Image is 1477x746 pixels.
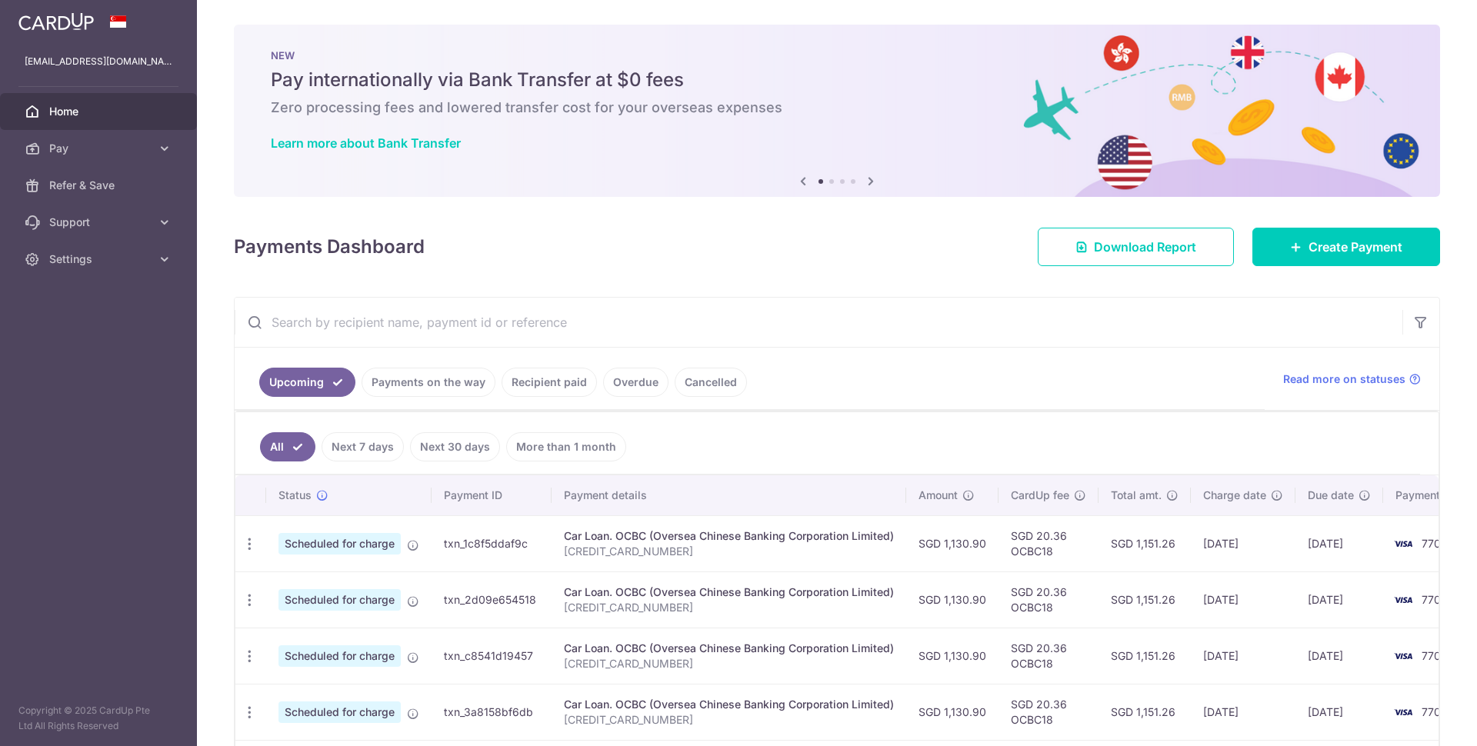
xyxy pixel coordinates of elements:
td: [DATE] [1191,515,1295,571]
span: Home [49,104,151,119]
span: Scheduled for charge [278,533,401,555]
img: Bank Card [1388,535,1419,553]
td: [DATE] [1191,684,1295,740]
img: Bank Card [1388,703,1419,721]
td: [DATE] [1295,571,1383,628]
span: 7707 [1422,649,1447,662]
span: 7707 [1422,537,1447,550]
th: Payment ID [432,475,552,515]
span: 7707 [1422,593,1447,606]
a: Overdue [603,368,668,397]
a: Create Payment [1252,228,1440,266]
img: Bank transfer banner [234,25,1440,197]
a: Download Report [1038,228,1234,266]
h4: Payments Dashboard [234,233,425,261]
td: SGD 1,151.26 [1099,684,1191,740]
td: SGD 1,151.26 [1099,571,1191,628]
td: [DATE] [1191,571,1295,628]
td: SGD 1,151.26 [1099,515,1191,571]
span: Scheduled for charge [278,645,401,667]
span: Create Payment [1309,238,1402,256]
img: CardUp [18,12,94,31]
span: CardUp fee [1011,488,1069,503]
input: Search by recipient name, payment id or reference [235,298,1402,347]
span: 7707 [1422,705,1447,718]
span: Refer & Save [49,178,151,193]
h6: Zero processing fees and lowered transfer cost for your overseas expenses [271,98,1403,117]
a: Recipient paid [502,368,597,397]
a: Payments on the way [362,368,495,397]
span: Download Report [1094,238,1196,256]
span: Scheduled for charge [278,589,401,611]
th: Payment details [552,475,906,515]
a: Upcoming [259,368,355,397]
a: All [260,432,315,461]
p: [EMAIL_ADDRESS][DOMAIN_NAME] [25,54,172,69]
a: Next 30 days [410,432,500,461]
p: [CREDIT_CARD_NUMBER] [564,600,894,615]
span: Settings [49,251,151,267]
td: [DATE] [1295,684,1383,740]
span: Read more on statuses [1283,371,1405,387]
td: SGD 20.36 OCBC18 [999,628,1099,684]
td: [DATE] [1295,515,1383,571]
h5: Pay internationally via Bank Transfer at $0 fees [271,68,1403,92]
a: Learn more about Bank Transfer [271,135,461,151]
td: SGD 1,130.90 [906,571,999,628]
td: SGD 20.36 OCBC18 [999,571,1099,628]
span: Pay [49,141,151,156]
td: txn_1c8f5ddaf9c [432,515,552,571]
td: txn_3a8158bf6db [432,684,552,740]
p: [CREDIT_CARD_NUMBER] [564,544,894,559]
p: [CREDIT_CARD_NUMBER] [564,656,894,671]
td: [DATE] [1295,628,1383,684]
td: SGD 1,130.90 [906,684,999,740]
a: Next 7 days [322,432,404,461]
a: Cancelled [675,368,747,397]
img: Bank Card [1388,647,1419,665]
img: Bank Card [1388,591,1419,609]
span: Charge date [1203,488,1266,503]
span: Total amt. [1111,488,1162,503]
td: SGD 1,130.90 [906,628,999,684]
a: Read more on statuses [1283,371,1421,387]
span: Status [278,488,312,503]
p: [CREDIT_CARD_NUMBER] [564,712,894,728]
span: Amount [919,488,958,503]
span: Due date [1308,488,1354,503]
td: txn_2d09e654518 [432,571,552,628]
div: Car Loan. OCBC (Oversea Chinese Banking Corporation Limited) [564,584,894,600]
div: Car Loan. OCBC (Oversea Chinese Banking Corporation Limited) [564,697,894,712]
p: NEW [271,49,1403,62]
td: SGD 20.36 OCBC18 [999,684,1099,740]
span: Scheduled for charge [278,701,401,723]
span: Support [49,215,151,230]
div: Car Loan. OCBC (Oversea Chinese Banking Corporation Limited) [564,528,894,544]
td: txn_c8541d19457 [432,628,552,684]
td: SGD 20.36 OCBC18 [999,515,1099,571]
td: SGD 1,130.90 [906,515,999,571]
td: SGD 1,151.26 [1099,628,1191,684]
td: [DATE] [1191,628,1295,684]
a: More than 1 month [506,432,626,461]
div: Car Loan. OCBC (Oversea Chinese Banking Corporation Limited) [564,641,894,656]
